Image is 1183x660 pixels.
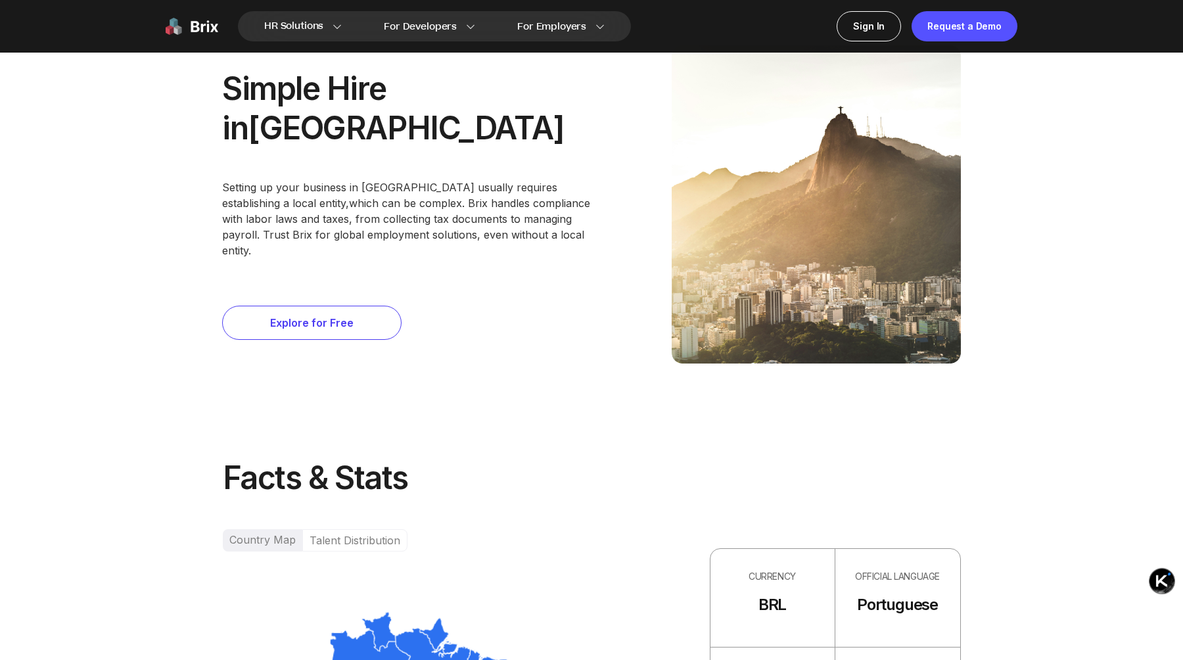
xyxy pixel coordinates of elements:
[264,16,323,37] span: HR Solutions
[749,569,796,584] div: CURRENCY
[222,306,402,340] div: Explore for Free
[857,584,938,626] div: Portuguese
[222,69,600,148] div: Simple Hire in [GEOGRAPHIC_DATA]
[517,20,586,34] span: For Employers
[855,569,940,584] div: OFFICIAL LANGUAGE
[912,11,1017,41] a: Request a Demo
[758,584,786,626] div: BRL
[384,20,457,34] span: For Developers
[222,179,600,258] div: Setting up your business in [GEOGRAPHIC_DATA] usually requires establishing a local entity, which...
[302,529,407,552] div: Talent Distribution
[223,458,961,498] div: Facts & Stats
[837,11,901,41] a: Sign In
[223,529,302,552] div: Country Map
